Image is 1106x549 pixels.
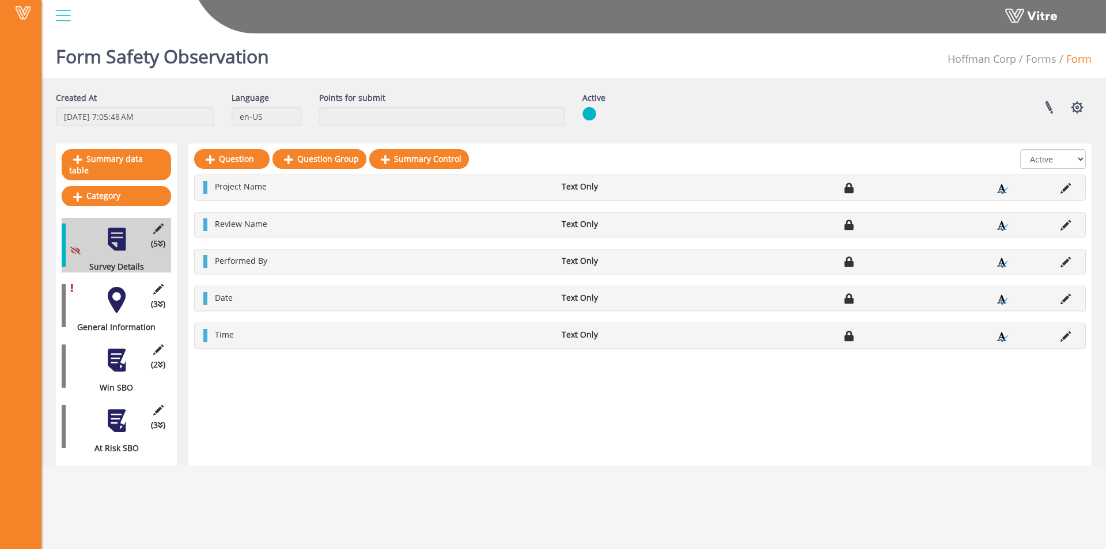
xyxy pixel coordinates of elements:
[62,186,171,206] a: Category
[556,255,686,267] li: Text Only
[56,29,269,78] h1: Form Safety Observation
[232,92,269,104] label: Language
[62,321,162,333] div: General Information
[151,419,165,431] span: (3 )
[319,92,385,104] label: Points for submit
[62,442,162,454] div: At Risk SBO
[151,298,165,310] span: (3 )
[62,382,162,393] div: Win SBO
[215,181,267,192] span: Project Name
[556,329,686,340] li: Text Only
[582,107,596,121] img: yes
[215,292,233,303] span: Date
[151,359,165,370] span: (2 )
[1026,52,1056,66] a: Forms
[556,218,686,230] li: Text Only
[56,92,97,104] label: Created At
[62,149,171,180] a: Summary data table
[215,329,234,340] span: Time
[151,238,165,249] span: (5 )
[556,292,686,304] li: Text Only
[369,149,469,169] a: Summary Control
[272,149,366,169] a: Question Group
[556,181,686,192] li: Text Only
[62,261,162,272] div: Survey Details
[194,149,270,169] a: Question
[1056,52,1092,67] li: Form
[948,52,1016,66] span: 210
[215,218,267,229] span: Review Name
[215,255,267,266] span: Performed By
[582,92,605,104] label: Active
